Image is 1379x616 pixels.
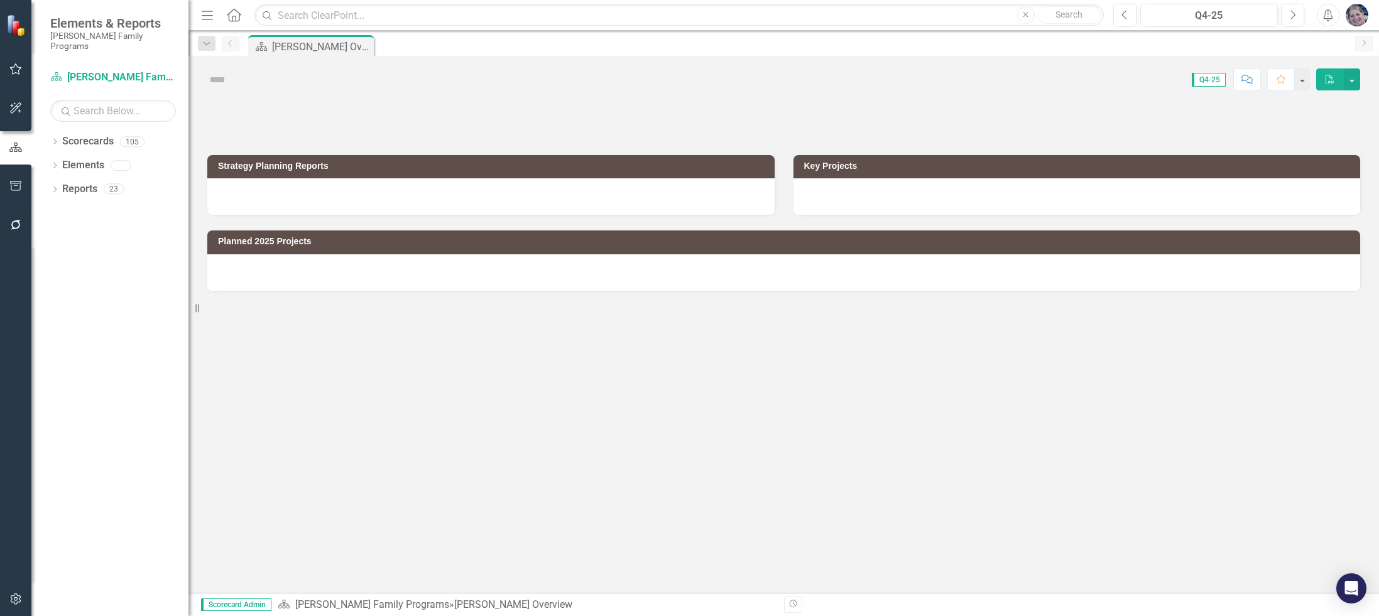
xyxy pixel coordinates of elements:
div: » [278,598,775,612]
div: 105 [120,136,144,147]
span: Elements & Reports [50,16,176,31]
button: Search [1038,6,1101,24]
input: Search ClearPoint... [254,4,1103,26]
a: [PERSON_NAME] Family Programs [50,70,176,85]
span: Search [1055,9,1082,19]
small: [PERSON_NAME] Family Programs [50,31,176,51]
a: Reports [62,182,97,197]
a: Scorecards [62,134,114,149]
h3: Key Projects [804,161,1354,171]
h3: Strategy Planning Reports [218,161,768,171]
span: Q4-25 [1192,73,1226,87]
input: Search Below... [50,100,176,122]
img: Not Defined [207,70,227,90]
a: Elements [62,158,104,173]
div: [PERSON_NAME] Overview [272,39,371,55]
button: Q4-25 [1140,4,1278,26]
img: ClearPoint Strategy [5,13,29,37]
img: Diane Gillian [1346,4,1368,26]
a: [PERSON_NAME] Family Programs [295,598,449,610]
div: Open Intercom Messenger [1336,573,1366,603]
h3: Planned 2025 Projects [218,237,1354,246]
div: [PERSON_NAME] Overview [454,598,572,610]
div: Q4-25 [1145,8,1274,23]
div: 23 [104,184,124,195]
span: Scorecard Admin [201,598,271,611]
